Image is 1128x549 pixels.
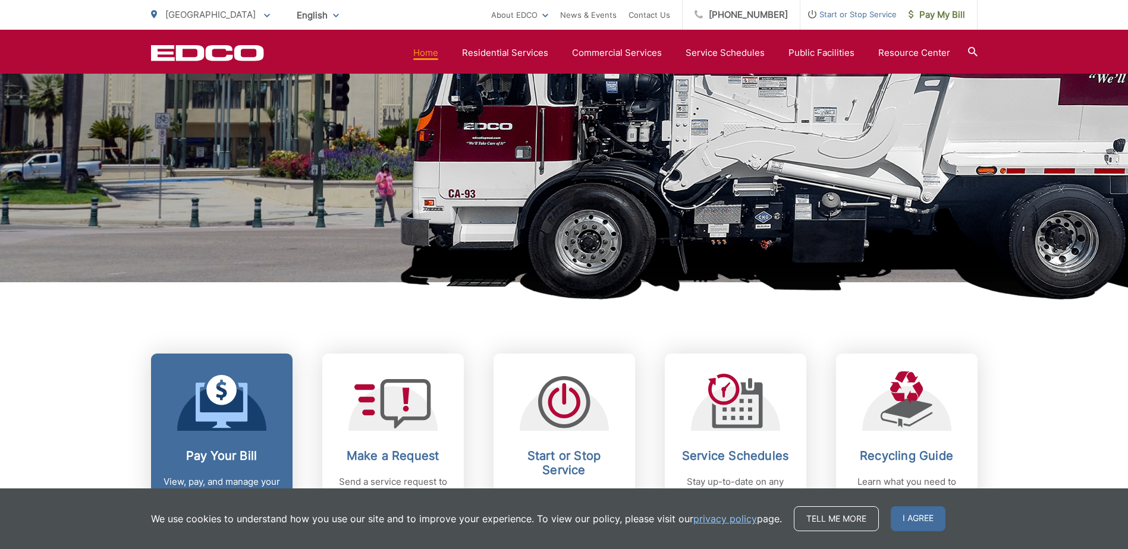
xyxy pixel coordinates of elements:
a: Contact Us [629,8,670,22]
a: Pay Your Bill View, pay, and manage your bill online. [151,354,293,535]
p: Learn what you need to know about recycling. [848,475,966,503]
a: privacy policy [693,512,757,526]
h2: Recycling Guide [848,449,966,463]
a: Tell me more [794,506,879,531]
span: [GEOGRAPHIC_DATA] [165,9,256,20]
span: I agree [891,506,945,531]
a: Public Facilities [788,46,854,60]
a: Commercial Services [572,46,662,60]
a: Make a Request Send a service request to EDCO. [322,354,464,535]
span: Pay My Bill [909,8,965,22]
a: Service Schedules Stay up-to-date on any changes in schedules. [665,354,806,535]
a: About EDCO [491,8,548,22]
span: English [288,5,348,26]
p: Stay up-to-date on any changes in schedules. [677,475,794,503]
a: News & Events [560,8,617,22]
h2: Service Schedules [677,449,794,463]
p: Send a service request to EDCO. [334,475,452,503]
p: View, pay, and manage your bill online. [163,475,281,503]
a: Resource Center [878,46,950,60]
h2: Make a Request [334,449,452,463]
a: Residential Services [462,46,548,60]
p: We use cookies to understand how you use our site and to improve your experience. To view our pol... [151,512,782,526]
a: EDCD logo. Return to the homepage. [151,45,264,61]
h2: Pay Your Bill [163,449,281,463]
a: Home [413,46,438,60]
a: Service Schedules [686,46,765,60]
a: Recycling Guide Learn what you need to know about recycling. [836,354,978,535]
h2: Start or Stop Service [505,449,623,477]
